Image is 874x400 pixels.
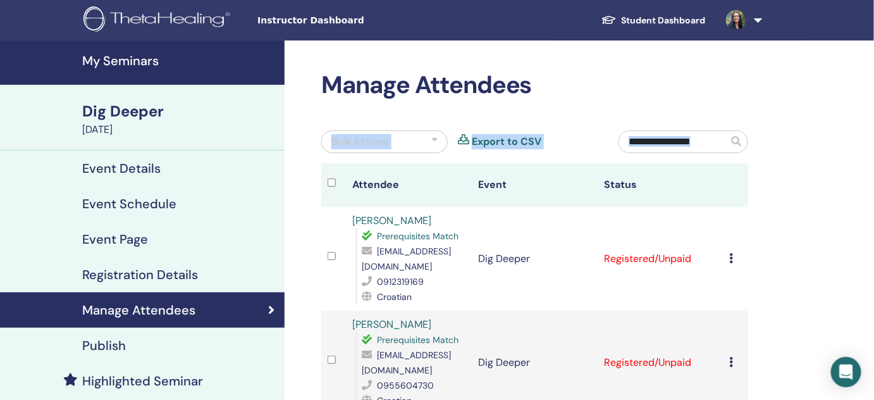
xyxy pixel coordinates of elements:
[82,122,277,137] div: [DATE]
[831,357,861,387] div: Open Intercom Messenger
[362,349,452,376] span: [EMAIL_ADDRESS][DOMAIN_NAME]
[378,230,459,242] span: Prerequisites Match
[83,6,235,35] img: logo.png
[347,163,472,207] th: Attendee
[82,196,176,211] h4: Event Schedule
[598,163,723,207] th: Status
[378,334,459,346] span: Prerequisites Match
[378,291,412,303] span: Croatian
[82,53,277,68] h4: My Seminars
[362,246,452,272] span: [EMAIL_ADDRESS][DOMAIN_NAME]
[353,318,432,331] a: [PERSON_NAME]
[82,232,148,247] h4: Event Page
[472,134,541,149] a: Export to CSV
[82,373,203,389] h4: Highlighted Seminar
[591,9,716,32] a: Student Dashboard
[257,14,447,27] span: Instructor Dashboard
[331,134,389,149] div: Bulk Actions
[378,276,424,287] span: 0912319169
[726,10,746,30] img: default.jpg
[75,101,285,137] a: Dig Deeper[DATE]
[82,161,161,176] h4: Event Details
[472,207,598,311] td: Dig Deeper
[82,303,195,318] h4: Manage Attendees
[321,71,748,100] h2: Manage Attendees
[82,101,277,122] div: Dig Deeper
[601,15,617,25] img: graduation-cap-white.svg
[82,267,198,282] h4: Registration Details
[82,338,126,353] h4: Publish
[472,163,598,207] th: Event
[378,380,434,391] span: 0955604730
[353,214,432,227] a: [PERSON_NAME]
